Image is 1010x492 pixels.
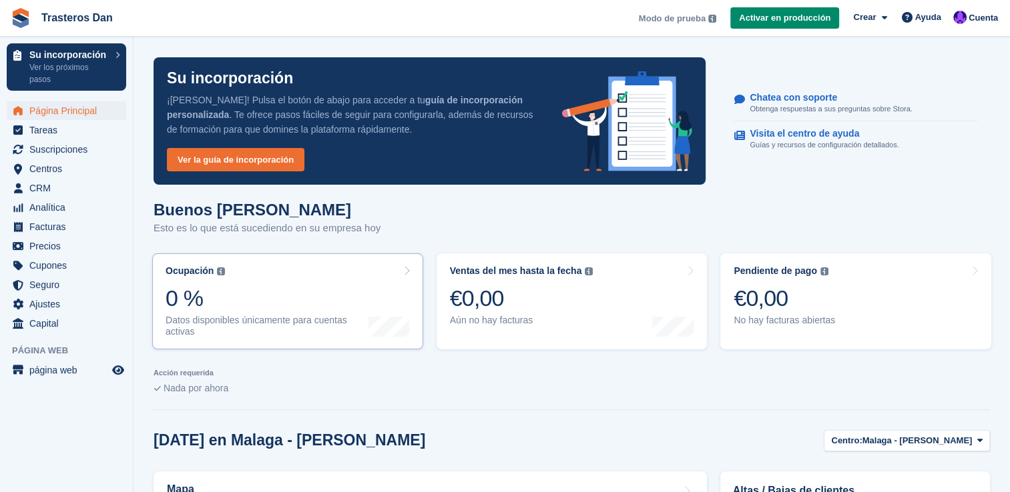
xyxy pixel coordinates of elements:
[585,267,593,275] img: icon-info-grey-7440780725fd019a000dd9b08b2336e03edf1995a4989e88bcd33f0948082b44.svg
[29,295,109,313] span: Ajustes
[29,50,109,59] p: Su incorporación
[7,295,126,313] a: menu
[720,253,991,349] a: Pendiente de pago €0,00 No hay facturas abiertas
[29,198,109,217] span: Analítica
[7,159,126,178] a: menu
[12,344,133,357] span: Página web
[7,275,126,294] a: menu
[7,361,126,379] a: menú
[7,140,126,159] a: menu
[734,265,816,277] div: Pendiente de pago
[29,121,109,139] span: Tareas
[853,11,876,24] span: Crear
[217,267,225,275] img: icon-info-grey-7440780725fd019a000dd9b08b2336e03edf1995a4989e88bcd33f0948082b44.svg
[562,71,693,171] img: onboarding-info-6c161a55d2c0e0a8cae90662b2fe09162a5109e8cc188191df67fb4f79e88e88.svg
[730,7,839,29] a: Activar en producción
[7,198,126,217] a: menu
[11,8,31,28] img: stora-icon-8386f47178a22dfd0bd8f6a31ec36ba5ce8667c1dd55bd0f319d3a0aa187defe.svg
[29,237,109,255] span: Precios
[154,201,381,219] h1: Buenos [PERSON_NAME]
[7,101,126,120] a: menu
[820,267,828,275] img: icon-info-grey-7440780725fd019a000dd9b08b2336e03edf1995a4989e88bcd33f0948082b44.svg
[734,85,977,122] a: Chatea con soporte Obtenga respuestas a sus preguntas sobre Stora.
[831,434,862,447] span: Centro:
[154,386,161,391] img: blank_slate_check_icon-ba018cac091ee9be17c0a81a6c232d5eb81de652e7a59be601be346b1b6ddf79.svg
[154,431,425,449] h2: [DATE] en Malaga - [PERSON_NAME]
[7,217,126,236] a: menu
[450,315,593,326] div: Aún no hay facturas
[167,93,541,137] p: ¡[PERSON_NAME]! Pulsa el botón de abajo para acceder a tu . Te ofrece pasos fáciles de seguir par...
[450,285,593,312] div: €0,00
[969,11,998,25] span: Cuenta
[29,179,109,197] span: CRM
[7,179,126,197] a: menu
[29,159,109,178] span: Centros
[164,383,228,393] span: Nada por ahora
[734,285,835,312] div: €0,00
[7,237,126,255] a: menu
[110,362,126,378] a: Vista previa de la tienda
[708,15,716,23] img: icon-info-grey-7440780725fd019a000dd9b08b2336e03edf1995a4989e88bcd33f0948082b44.svg
[154,369,990,377] p: Acción requerida
[166,315,368,337] div: Datos disponibles únicamente para cuentas activas
[7,314,126,333] a: menu
[29,217,109,236] span: Facturas
[639,12,706,25] span: Modo de prueba
[29,314,109,333] span: Capital
[154,221,381,236] p: Esto es lo que está sucediendo en su empresa hoy
[167,148,304,171] a: Ver la guía de incorporación
[167,71,293,86] p: Su incorporación
[166,265,214,277] div: Ocupación
[915,11,941,24] span: Ayuda
[7,121,126,139] a: menu
[29,275,109,294] span: Seguro
[437,253,708,349] a: Ventas del mes hasta la fecha €0,00 Aún no hay facturas
[7,256,126,275] a: menu
[152,253,423,349] a: Ocupación 0 % Datos disponibles únicamente para cuentas activas
[953,11,967,24] img: Francisco jesus Barberán castillo
[862,434,973,447] span: Malaga - [PERSON_NAME]
[29,361,109,379] span: página web
[29,256,109,275] span: Cupones
[750,103,912,115] p: Obtenga respuestas a sus preguntas sobre Stora.
[824,430,990,452] button: Centro: Malaga - [PERSON_NAME]
[750,139,899,151] p: Guías y recursos de configuración detallados.
[734,121,977,157] a: Visita el centro de ayuda Guías y recursos de configuración detallados.
[29,140,109,159] span: Suscripciones
[36,7,118,29] a: Trasteros Dan
[450,265,582,277] div: Ventas del mes hasta la fecha
[750,128,888,139] p: Visita el centro de ayuda
[750,92,901,103] p: Chatea con soporte
[739,11,830,25] span: Activar en producción
[7,43,126,91] a: Su incorporación Ver los próximos pasos
[29,61,109,85] p: Ver los próximos pasos
[734,315,835,326] div: No hay facturas abiertas
[29,101,109,120] span: Página Principal
[166,285,368,312] div: 0 %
